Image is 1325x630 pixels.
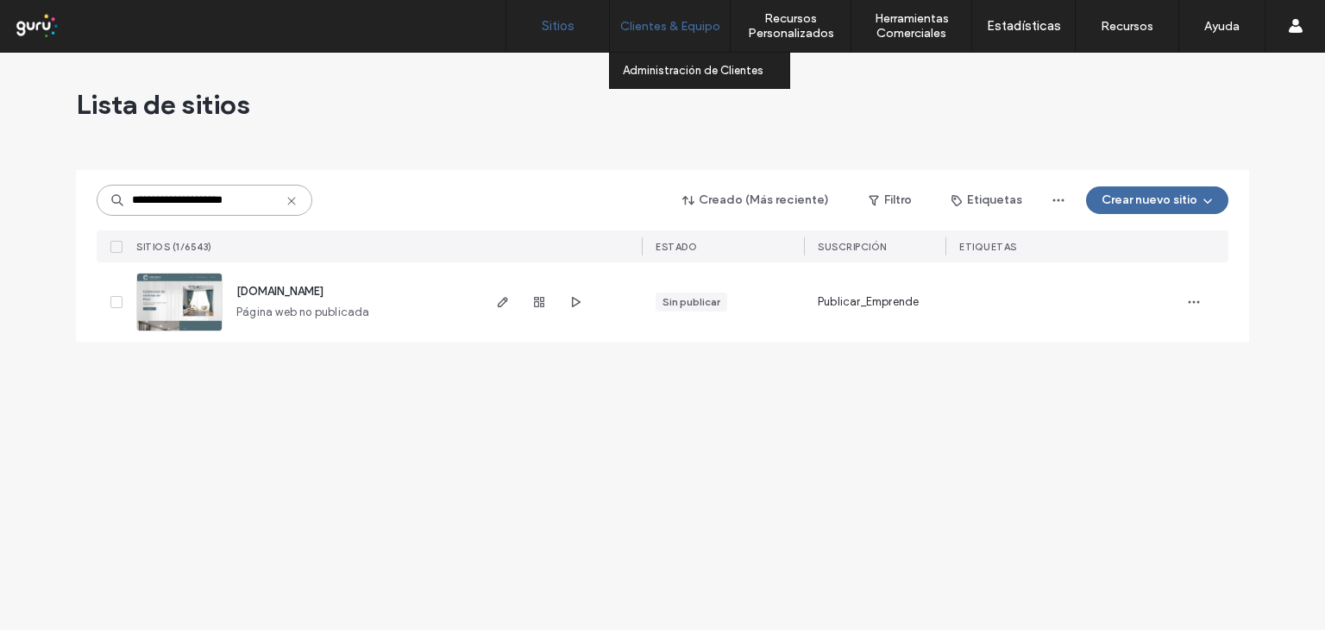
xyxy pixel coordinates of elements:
[37,12,85,28] span: Ayuda
[76,87,250,122] span: Lista de sitios
[136,241,212,253] span: SITIOS (1/6543)
[620,19,720,34] label: Clientes & Equipo
[851,186,929,214] button: Filtro
[542,18,575,34] label: Sitios
[818,293,919,311] span: Publicar_Emprende
[987,18,1061,34] label: Estadísticas
[623,53,789,88] a: Administración de Clientes
[623,64,763,77] label: Administración de Clientes
[731,11,851,41] label: Recursos Personalizados
[656,241,697,253] span: ESTADO
[1204,19,1240,34] label: Ayuda
[1101,19,1153,34] label: Recursos
[936,186,1038,214] button: Etiquetas
[668,186,845,214] button: Creado (Más reciente)
[236,304,370,321] span: Página web no publicada
[1086,186,1228,214] button: Crear nuevo sitio
[818,241,887,253] span: Suscripción
[851,11,971,41] label: Herramientas Comerciales
[959,241,1017,253] span: ETIQUETAS
[236,285,323,298] a: [DOMAIN_NAME]
[662,294,720,310] div: Sin publicar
